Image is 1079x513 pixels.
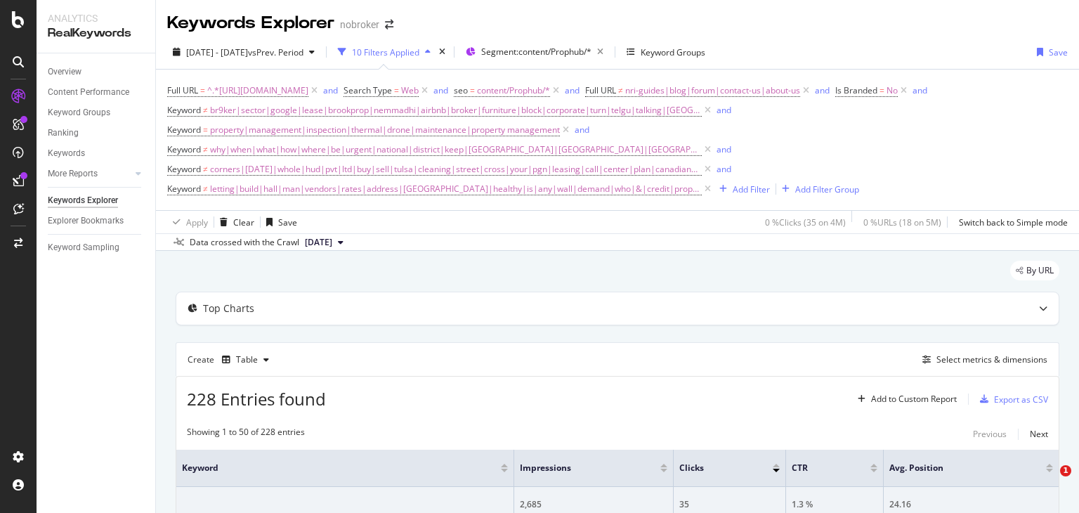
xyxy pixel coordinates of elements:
[48,105,110,120] div: Keyword Groups
[48,167,98,181] div: More Reports
[48,167,131,181] a: More Reports
[48,146,85,161] div: Keywords
[182,462,480,474] span: Keyword
[214,211,254,233] button: Clear
[190,236,299,249] div: Data crossed with the Crawl
[792,498,877,511] div: 1.3 %
[974,388,1048,410] button: Export as CSV
[470,84,475,96] span: =
[323,84,338,96] div: and
[167,104,201,116] span: Keyword
[167,41,320,63] button: [DATE] - [DATE]vsPrev. Period
[618,84,623,96] span: ≠
[48,193,118,208] div: Keywords Explorer
[187,426,305,443] div: Showing 1 to 50 of 228 entries
[575,123,589,136] button: and
[889,462,1025,474] span: Avg. Position
[186,46,248,58] span: [DATE] - [DATE]
[433,84,448,97] button: and
[236,356,258,364] div: Table
[717,163,731,175] div: and
[625,81,800,100] span: nri-guides|blog|forum|contact-us|about-us
[48,214,145,228] a: Explorer Bookmarks
[889,498,1053,511] div: 24.16
[188,349,275,371] div: Create
[167,124,201,136] span: Keyword
[871,395,957,403] div: Add to Custom Report
[1060,465,1071,476] span: 1
[994,394,1048,405] div: Export as CSV
[1010,261,1059,280] div: legacy label
[394,84,399,96] span: =
[210,179,702,199] span: letting|build|hall|man|vendors|rates|address|[GEOGRAPHIC_DATA]|healthy|is|any|wall|demand|who|&|c...
[481,46,591,58] span: Segment: content/Prophub/*
[210,100,702,120] span: br9ker|sector|google|lease|brookprop|nemmadhi|airbnb|broker|furniture|block|corporate|turn|telgu|...
[1049,46,1068,58] div: Save
[203,143,208,155] span: ≠
[167,143,201,155] span: Keyword
[203,163,208,175] span: ≠
[714,181,770,197] button: Add Filter
[477,81,550,100] span: content/Prophub/*
[299,234,349,251] button: [DATE]
[913,84,927,97] button: and
[344,84,392,96] span: Search Type
[48,193,145,208] a: Keywords Explorer
[48,65,81,79] div: Overview
[203,124,208,136] span: =
[792,462,849,474] span: CTR
[717,143,731,156] button: and
[210,120,560,140] span: property|management|inspection|thermal|drone|maintenance|property management
[332,41,436,63] button: 10 Filters Applied
[436,45,448,59] div: times
[207,81,308,100] span: ^.*[URL][DOMAIN_NAME]
[48,85,129,100] div: Content Performance
[48,146,145,161] a: Keywords
[776,181,859,197] button: Add Filter Group
[717,162,731,176] button: and
[520,498,667,511] div: 2,685
[210,140,702,160] span: why|when|what|how|where|be|urgent|national|district|keep|[GEOGRAPHIC_DATA]|[GEOGRAPHIC_DATA]|[GEO...
[835,84,877,96] span: Is Branded
[887,81,898,100] span: No
[879,84,884,96] span: =
[913,84,927,96] div: and
[48,240,145,255] a: Keyword Sampling
[167,11,334,35] div: Keywords Explorer
[248,46,303,58] span: vs Prev. Period
[352,46,419,58] div: 10 Filters Applied
[641,46,705,58] div: Keyword Groups
[167,84,198,96] span: Full URL
[795,183,859,195] div: Add Filter Group
[733,183,770,195] div: Add Filter
[401,81,419,100] span: Web
[48,25,144,41] div: RealKeywords
[167,211,208,233] button: Apply
[187,387,326,410] span: 228 Entries found
[460,41,609,63] button: Segment:content/Prophub/*
[323,84,338,97] button: and
[385,20,393,30] div: arrow-right-arrow-left
[679,462,752,474] span: Clicks
[585,84,616,96] span: Full URL
[679,498,780,511] div: 35
[433,84,448,96] div: and
[48,85,145,100] a: Content Performance
[1031,41,1068,63] button: Save
[186,216,208,228] div: Apply
[1026,266,1054,275] span: By URL
[1030,428,1048,440] div: Next
[717,103,731,117] button: and
[852,388,957,410] button: Add to Custom Report
[216,349,275,371] button: Table
[520,462,639,474] span: Impressions
[717,104,731,116] div: and
[565,84,580,97] button: and
[48,105,145,120] a: Keyword Groups
[454,84,468,96] span: seo
[261,211,297,233] button: Save
[48,11,144,25] div: Analytics
[815,84,830,97] button: and
[233,216,254,228] div: Clear
[340,18,379,32] div: nobroker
